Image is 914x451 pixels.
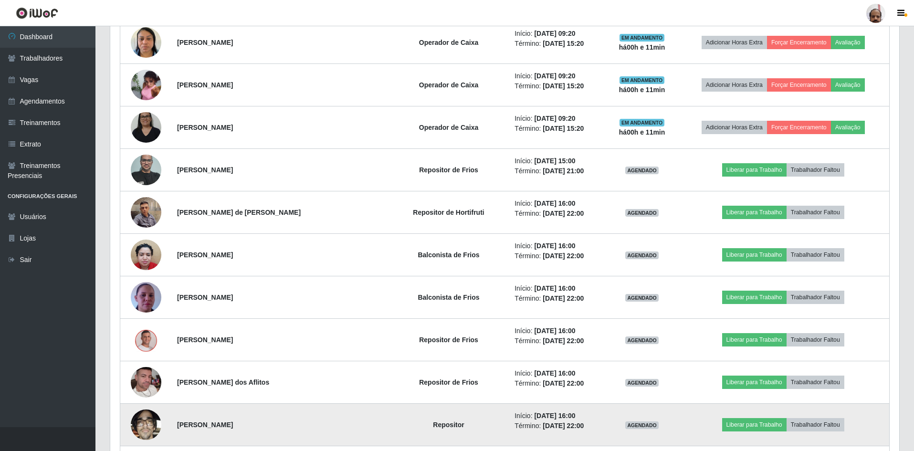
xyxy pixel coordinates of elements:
[419,124,479,131] strong: Operador de Caixa
[534,30,575,37] time: [DATE] 09:20
[722,291,787,304] button: Liberar para Trabalho
[515,156,601,166] li: Início:
[620,34,665,42] span: EM ANDAMENTO
[534,412,575,420] time: [DATE] 16:00
[419,378,478,386] strong: Repositor de Frios
[515,336,601,346] li: Término:
[619,128,665,136] strong: há 00 h e 11 min
[131,22,161,63] img: 1754146149925.jpeg
[722,376,787,389] button: Liberar para Trabalho
[131,192,161,232] img: 1753238600136.jpeg
[131,355,161,409] img: 1753709377827.jpeg
[177,39,233,46] strong: [PERSON_NAME]
[515,199,601,209] li: Início:
[131,270,161,325] img: 1746037018023.jpeg
[515,209,601,219] li: Término:
[543,422,584,430] time: [DATE] 22:00
[515,81,601,91] li: Término:
[131,149,161,190] img: 1655148070426.jpeg
[619,43,665,51] strong: há 00 h e 11 min
[515,241,601,251] li: Início:
[702,121,767,134] button: Adicionar Horas Extra
[722,333,787,346] button: Liberar para Trabalho
[722,163,787,177] button: Liberar para Trabalho
[625,421,659,429] span: AGENDADO
[177,166,233,174] strong: [PERSON_NAME]
[831,121,865,134] button: Avaliação
[16,7,58,19] img: CoreUI Logo
[620,119,665,126] span: EM ANDAMENTO
[515,251,601,261] li: Término:
[419,39,479,46] strong: Operador de Caixa
[515,283,601,294] li: Início:
[534,369,575,377] time: [DATE] 16:00
[543,125,584,132] time: [DATE] 15:20
[625,294,659,302] span: AGENDADO
[543,252,584,260] time: [DATE] 22:00
[543,40,584,47] time: [DATE] 15:20
[177,251,233,259] strong: [PERSON_NAME]
[515,29,601,39] li: Início:
[419,336,478,344] strong: Repositor de Frios
[534,327,575,335] time: [DATE] 16:00
[418,251,479,259] strong: Balconista de Frios
[515,368,601,378] li: Início:
[177,209,301,216] strong: [PERSON_NAME] de [PERSON_NAME]
[767,36,831,49] button: Forçar Encerramento
[177,294,233,301] strong: [PERSON_NAME]
[543,294,584,302] time: [DATE] 22:00
[515,411,601,421] li: Início:
[767,78,831,92] button: Forçar Encerramento
[534,199,575,207] time: [DATE] 16:00
[419,81,479,89] strong: Operador de Caixa
[702,36,767,49] button: Adicionar Horas Extra
[177,81,233,89] strong: [PERSON_NAME]
[515,378,601,388] li: Término:
[625,209,659,217] span: AGENDADO
[722,206,787,219] button: Liberar para Trabalho
[131,327,161,352] img: 1753657794780.jpeg
[177,421,233,429] strong: [PERSON_NAME]
[419,166,478,174] strong: Repositor de Frios
[787,248,844,262] button: Trabalhador Faltou
[831,78,865,92] button: Avaliação
[625,167,659,174] span: AGENDADO
[625,252,659,259] span: AGENDADO
[722,418,787,431] button: Liberar para Trabalho
[177,124,233,131] strong: [PERSON_NAME]
[543,167,584,175] time: [DATE] 21:00
[515,39,601,49] li: Término:
[413,209,484,216] strong: Repositor de Hortifruti
[787,291,844,304] button: Trabalhador Faltou
[543,210,584,217] time: [DATE] 22:00
[787,163,844,177] button: Trabalhador Faltou
[787,206,844,219] button: Trabalhador Faltou
[831,36,865,49] button: Avaliação
[418,294,479,301] strong: Balconista de Frios
[619,86,665,94] strong: há 00 h e 11 min
[177,336,233,344] strong: [PERSON_NAME]
[515,421,601,431] li: Término:
[534,115,575,122] time: [DATE] 09:20
[767,121,831,134] button: Forçar Encerramento
[534,157,575,165] time: [DATE] 15:00
[131,107,161,147] img: 1756729068412.jpeg
[787,333,844,346] button: Trabalhador Faltou
[433,421,464,429] strong: Repositor
[787,376,844,389] button: Trabalhador Faltou
[543,379,584,387] time: [DATE] 22:00
[534,284,575,292] time: [DATE] 16:00
[543,337,584,345] time: [DATE] 22:00
[131,234,161,275] img: 1745419906674.jpeg
[515,114,601,124] li: Início:
[620,76,665,84] span: EM ANDAMENTO
[515,294,601,304] li: Término:
[131,404,161,445] img: 1748926864127.jpeg
[625,379,659,387] span: AGENDADO
[515,326,601,336] li: Início:
[515,124,601,134] li: Término:
[787,418,844,431] button: Trabalhador Faltou
[131,64,161,105] img: 1750773531322.jpeg
[534,242,575,250] time: [DATE] 16:00
[515,166,601,176] li: Término:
